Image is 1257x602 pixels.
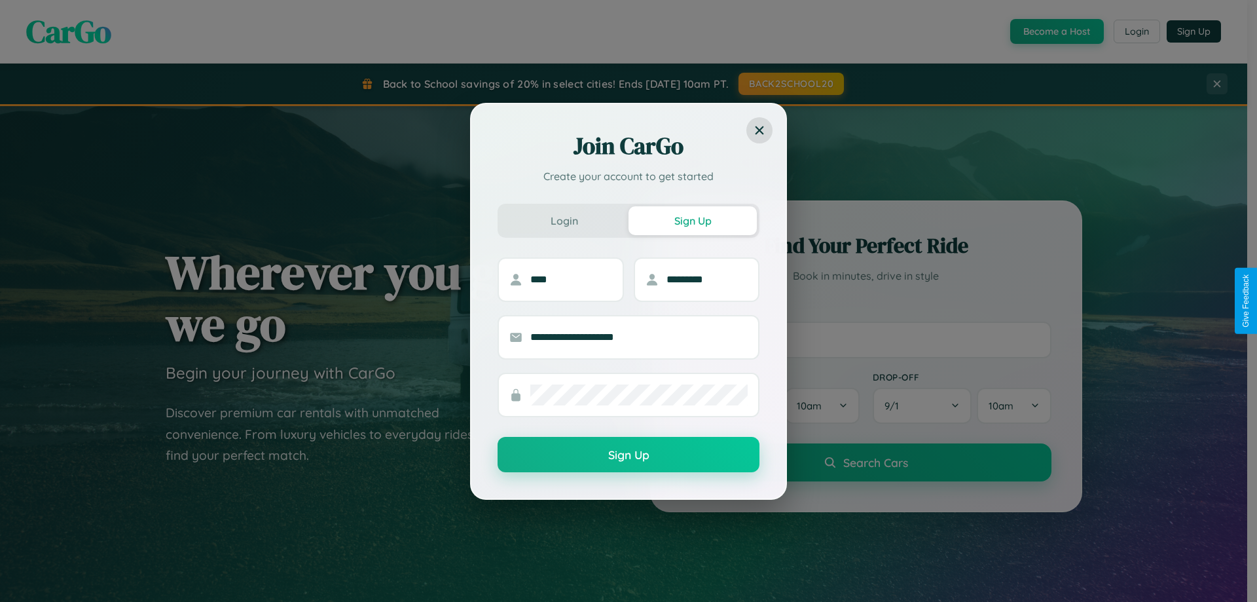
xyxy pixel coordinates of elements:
button: Sign Up [628,206,757,235]
button: Sign Up [498,437,759,472]
h2: Join CarGo [498,130,759,162]
button: Login [500,206,628,235]
div: Give Feedback [1241,274,1250,328]
p: Create your account to get started [498,168,759,184]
